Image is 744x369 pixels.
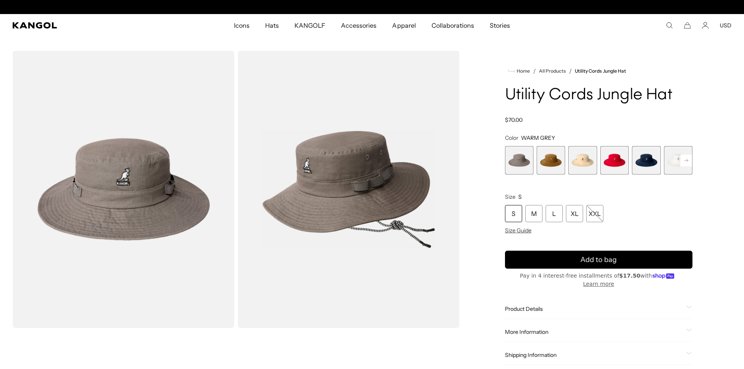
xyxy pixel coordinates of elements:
label: Off White [664,146,692,175]
slideshow-component: Announcement bar [292,4,453,10]
label: WARM GREY [505,146,533,175]
img: color-warm-grey [237,51,459,328]
div: 6 of 7 [664,146,692,175]
span: Size [505,193,516,200]
span: S [518,193,522,200]
span: More Information [505,328,683,335]
a: Stories [482,14,518,37]
div: 1 of 7 [505,146,533,175]
span: Icons [234,14,250,37]
button: Cart [684,22,691,29]
label: Red [600,146,629,175]
div: S [505,205,522,222]
span: Hats [265,14,279,37]
span: Stories [490,14,510,37]
span: Size Guide [505,227,532,234]
span: $70.00 [505,116,523,123]
span: Accessories [341,14,376,37]
span: Apparel [392,14,416,37]
span: Collaborations [432,14,474,37]
img: color-warm-grey [12,51,234,328]
span: Home [515,68,530,74]
div: XXL [586,205,603,222]
a: Icons [226,14,257,37]
a: Kangol [12,22,155,29]
div: 4 of 7 [600,146,629,175]
button: USD [720,22,732,29]
a: Hats [257,14,287,37]
span: Shipping Information [505,351,683,358]
div: XL [566,205,583,222]
div: 1 of 2 [292,4,453,10]
button: Add to bag [505,251,692,269]
a: All Products [539,68,566,74]
li: / [530,66,536,76]
div: L [546,205,563,222]
span: KANGOLF [294,14,325,37]
label: Tan [537,146,565,175]
a: Accessories [333,14,384,37]
div: 3 of 7 [568,146,597,175]
div: 5 of 7 [632,146,660,175]
li: / [566,66,572,76]
span: Add to bag [580,255,617,265]
a: Utility Cords Jungle Hat [575,68,626,74]
span: WARM GREY [521,134,555,141]
span: Color [505,134,518,141]
div: M [525,205,542,222]
a: Account [702,22,709,29]
nav: breadcrumbs [505,66,692,76]
product-gallery: Gallery Viewer [12,51,460,328]
div: 2 of 7 [537,146,565,175]
a: Apparel [384,14,423,37]
a: Collaborations [424,14,482,37]
a: Home [508,68,530,75]
a: KANGOLF [287,14,333,37]
label: Navy [632,146,660,175]
label: Beige [568,146,597,175]
div: Announcement [292,4,453,10]
span: Product Details [505,305,683,312]
summary: Search here [666,22,673,29]
h1: Utility Cords Jungle Hat [505,87,692,104]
